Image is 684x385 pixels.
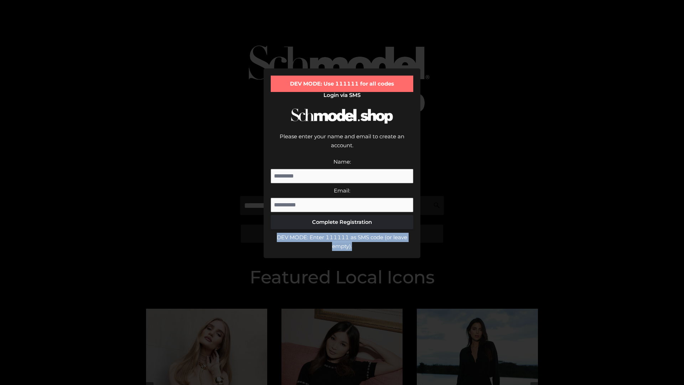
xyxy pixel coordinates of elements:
h2: Login via SMS [271,92,413,98]
div: DEV MODE: Use 111111 for all codes [271,76,413,92]
img: Schmodel Logo [289,102,395,130]
label: Name: [333,158,351,165]
button: Complete Registration [271,215,413,229]
label: Email: [334,187,350,194]
div: DEV MODE: Enter 111111 as SMS code (or leave empty). [271,233,413,251]
div: Please enter your name and email to create an account. [271,132,413,157]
